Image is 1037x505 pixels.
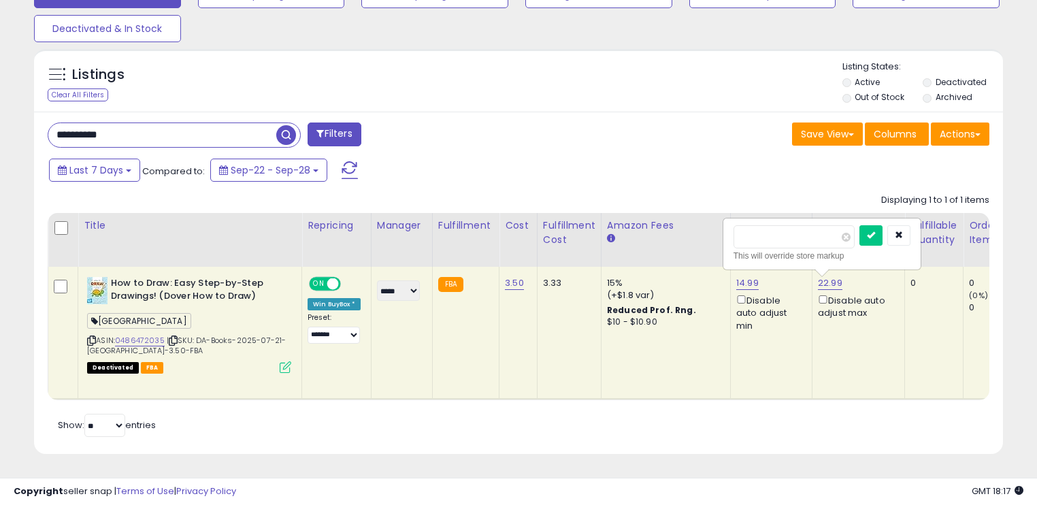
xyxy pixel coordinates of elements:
b: Reduced Prof. Rng. [607,304,696,316]
a: 14.99 [736,276,759,290]
b: How to Draw: Easy Step-by-Step Drawings! (Dover How to Draw) [111,277,276,306]
a: Privacy Policy [176,485,236,498]
small: FBA [438,277,463,292]
div: Title [84,218,296,233]
div: Disable auto adjust max [818,293,894,319]
label: Deactivated [936,76,987,88]
div: Clear All Filters [48,88,108,101]
small: Amazon Fees. [607,233,615,245]
span: Columns [874,127,917,141]
p: Listing States: [842,61,1004,74]
div: $10 - $10.90 [607,316,720,328]
div: Fulfillment [438,218,493,233]
button: Filters [308,123,361,146]
div: Manager [377,218,427,233]
span: 2025-10-6 18:17 GMT [972,485,1023,498]
strong: Copyright [14,485,63,498]
div: ASIN: [87,277,291,372]
div: 15% [607,277,720,289]
button: Save View [792,123,863,146]
div: Preset: [308,313,361,344]
div: Repricing [308,218,365,233]
div: Win BuyBox * [308,298,361,310]
div: 0 [910,277,953,289]
span: [GEOGRAPHIC_DATA] [87,313,191,329]
div: This will override store markup [734,249,910,263]
img: 51FBvF8Fj7L._SL40_.jpg [87,277,108,304]
div: Fulfillment Cost [543,218,595,247]
label: Archived [936,91,972,103]
div: 0 [969,302,1024,314]
label: Active [855,76,880,88]
span: FBA [141,362,164,374]
div: Displaying 1 to 1 of 1 items [881,194,989,207]
div: Disable auto adjust min [736,293,802,332]
a: 22.99 [818,276,842,290]
span: Last 7 Days [69,163,123,177]
div: Amazon Fees [607,218,725,233]
div: Cost [505,218,531,233]
label: Out of Stock [855,91,904,103]
span: All listings that are unavailable for purchase on Amazon for any reason other than out-of-stock [87,362,139,374]
button: Last 7 Days [49,159,140,182]
button: Sep-22 - Sep-28 [210,159,327,182]
span: OFF [339,278,361,290]
div: seller snap | | [14,485,236,498]
div: 3.33 [543,277,591,289]
h5: Listings [72,65,125,84]
th: CSV column name: cust_attr_1_Manager [371,213,432,267]
span: | SKU: DA-Books-2025-07-21-[GEOGRAPHIC_DATA]-3.50-FBA [87,335,286,355]
small: (0%) [969,290,988,301]
button: Actions [931,123,989,146]
span: ON [310,278,327,290]
button: Deactivated & In Stock [34,15,181,42]
div: 0 [969,277,1024,289]
div: (+$1.8 var) [607,289,720,302]
div: Ordered Items [969,218,1019,247]
a: 0486472035 [115,335,165,346]
span: Sep-22 - Sep-28 [231,163,310,177]
a: 3.50 [505,276,524,290]
span: Compared to: [142,165,205,178]
a: Terms of Use [116,485,174,498]
div: Fulfillable Quantity [910,218,957,247]
button: Columns [865,123,929,146]
span: Show: entries [58,419,156,431]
